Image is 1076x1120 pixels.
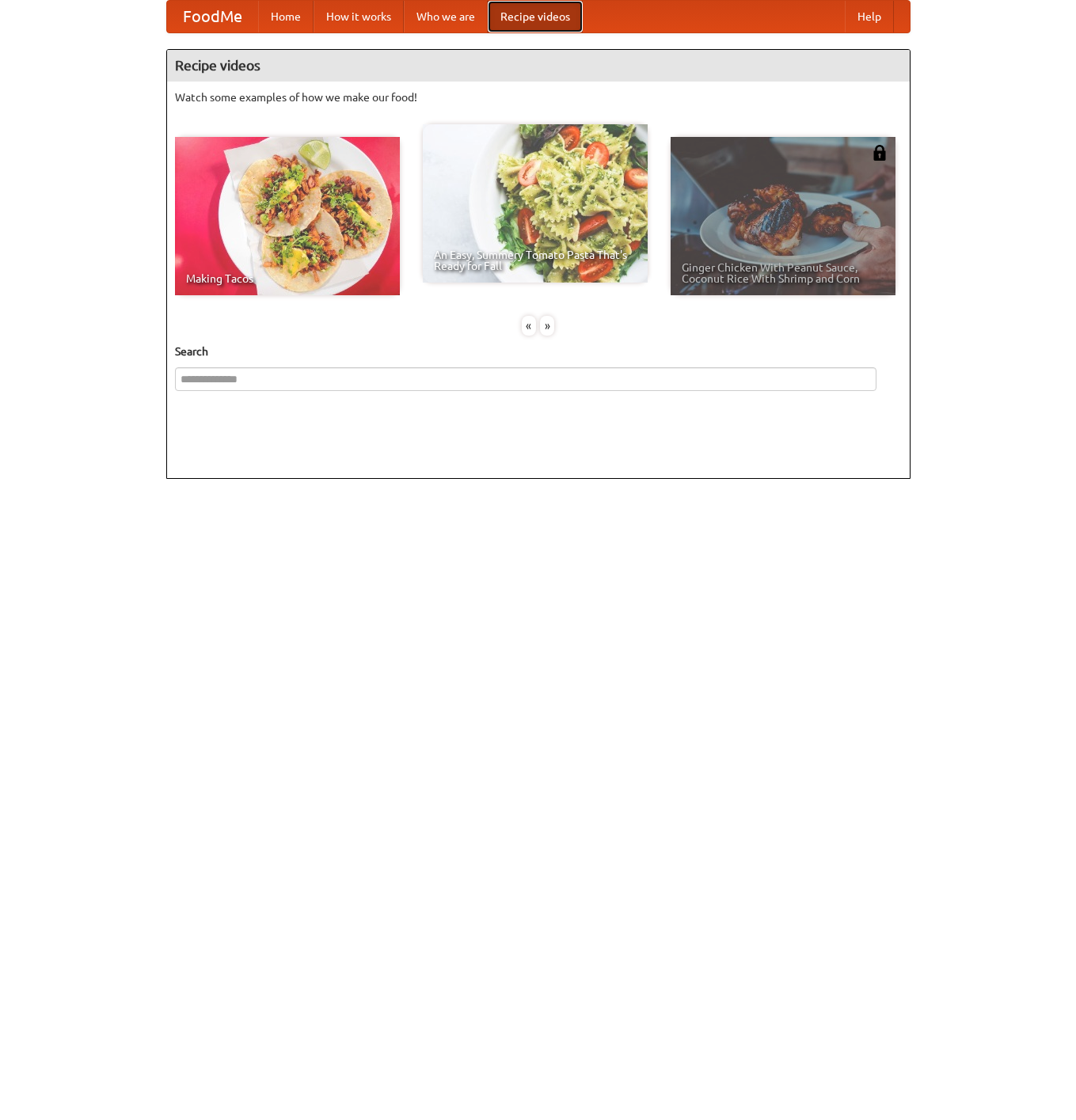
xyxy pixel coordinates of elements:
a: Making Tacos [175,137,400,295]
a: FoodMe [167,1,258,32]
a: Recipe videos [488,1,583,32]
h4: Recipe videos [167,50,910,82]
span: An Easy, Summery Tomato Pasta That's Ready for Fall [434,249,637,271]
a: Help [845,1,894,32]
div: » [540,316,554,336]
a: Who we are [404,1,488,32]
a: How it works [314,1,404,32]
a: An Easy, Summery Tomato Pasta That's Ready for Fall [423,124,648,283]
p: Watch some examples of how we make our food! [175,89,902,105]
div: « [522,316,536,336]
img: 483408.png [872,145,888,161]
span: Making Tacos [186,273,389,284]
a: Home [258,1,314,32]
h5: Search [175,344,902,359]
